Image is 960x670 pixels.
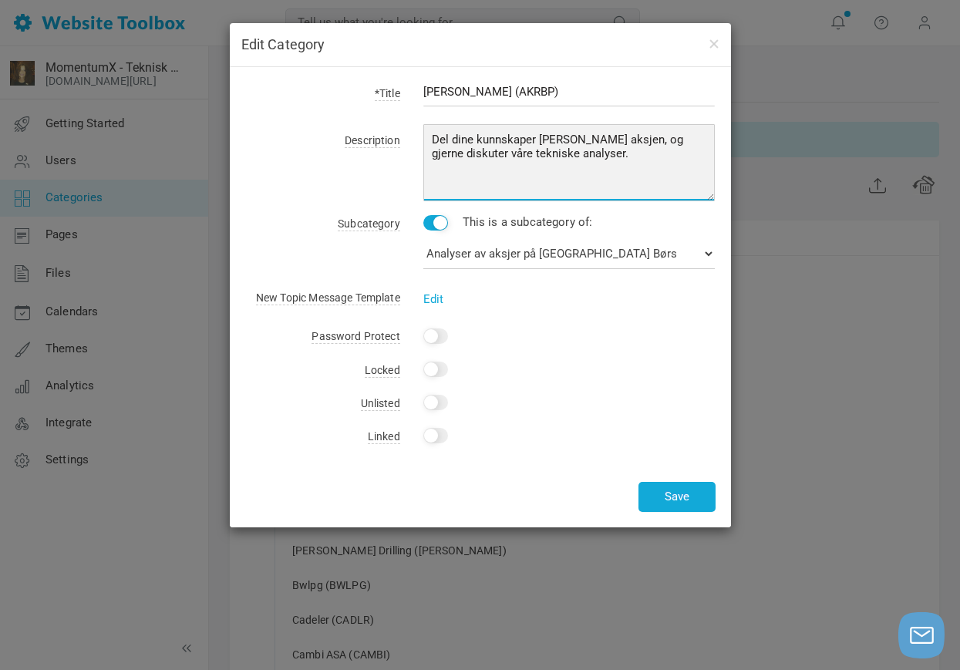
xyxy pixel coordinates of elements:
textarea: Del dine kunnskaper [PERSON_NAME] aksjen, og gjerne diskuter våre tekniske analyser. [423,124,716,201]
span: Password Protect [312,330,399,344]
span: Description [345,134,400,148]
span: Unlisted [361,397,400,411]
span: Linked [368,430,400,444]
a: Edit [423,292,444,306]
span: *Title [375,87,400,101]
span: This is a subcategory of: [463,215,593,229]
button: Save [638,482,716,512]
span: Subcategory [338,217,400,231]
span: New Topic Message Template [256,291,400,305]
h4: Edit Category [241,35,719,55]
button: Launch chat [898,612,945,658]
span: Locked [365,364,400,378]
